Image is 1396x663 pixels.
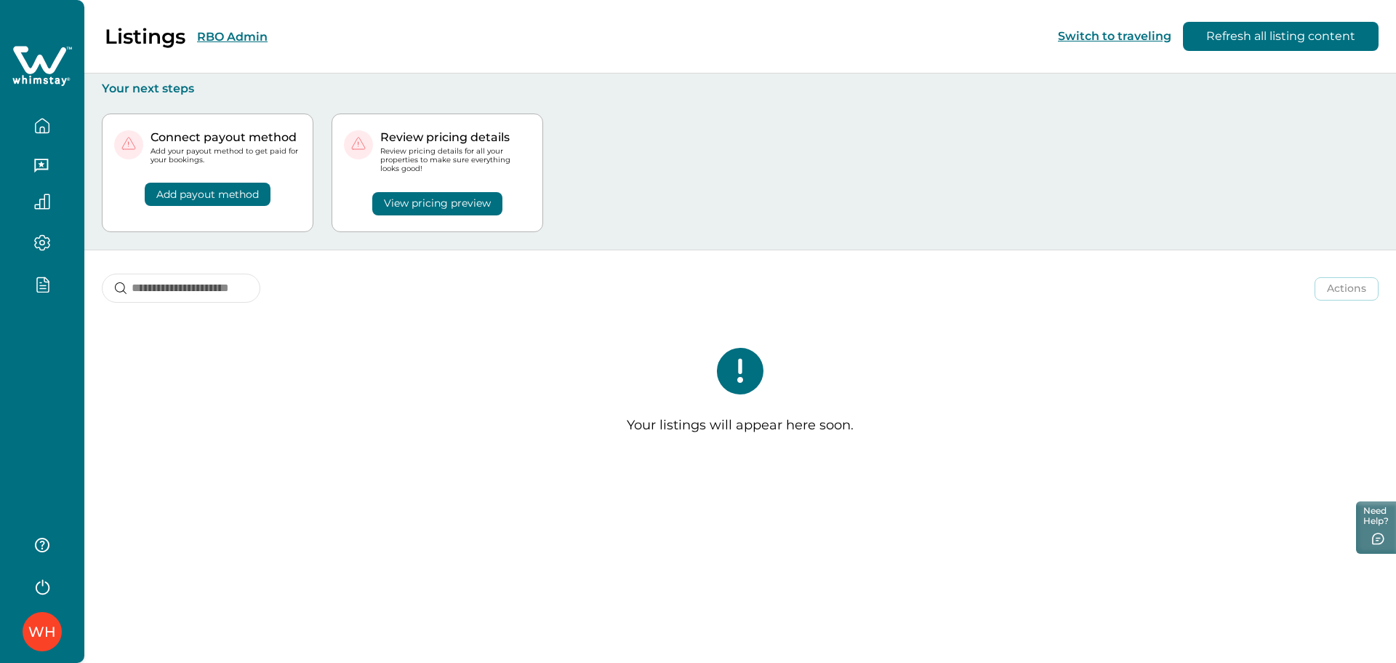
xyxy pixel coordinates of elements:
button: Refresh all listing content [1183,22,1379,51]
p: Connect payout method [151,130,301,145]
p: Your next steps [102,82,1379,96]
button: RBO Admin [197,30,268,44]
p: Review pricing details for all your properties to make sure everything looks good! [380,147,531,174]
div: Whimstay Host [28,614,56,649]
button: View pricing preview [372,192,502,215]
button: Add payout method [145,183,270,206]
button: Switch to traveling [1058,29,1171,43]
button: Actions [1315,277,1379,301]
p: Review pricing details [380,130,531,145]
p: Add your payout method to get paid for your bookings. [151,147,301,164]
p: Listings [105,24,185,49]
p: Your listings will appear here soon. [627,418,854,434]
